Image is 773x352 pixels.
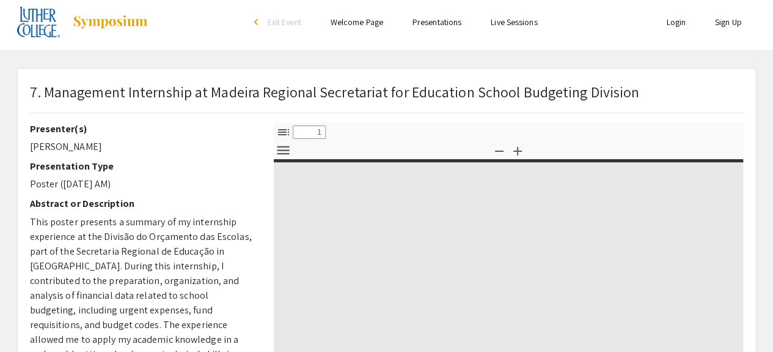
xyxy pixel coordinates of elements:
[30,140,255,154] p: [PERSON_NAME]
[30,198,255,209] h2: Abstract or Description
[412,17,461,28] a: Presentations
[254,18,262,26] div: arrow_back_ios
[273,123,294,141] button: Toggle Sidebar
[268,17,301,28] span: Exit Event
[17,7,149,37] a: 2025 Experiential Learning Showcase
[293,125,326,139] input: Page
[491,17,537,28] a: Live Sessions
[72,15,148,29] img: Symposium by ForagerOne
[331,17,383,28] a: Welcome Page
[715,17,742,28] a: Sign Up
[273,141,294,159] button: Tools
[30,177,255,192] p: Poster ([DATE] AM)
[30,81,640,103] p: 7. Management Internship at Madeira Regional Secretariat for Education School Budgeting Division
[30,123,255,135] h2: Presenter(s)
[507,141,528,159] button: Zoom In
[17,7,60,37] img: 2025 Experiential Learning Showcase
[30,160,255,172] h2: Presentation Type
[489,141,510,159] button: Zoom Out
[666,17,686,28] a: Login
